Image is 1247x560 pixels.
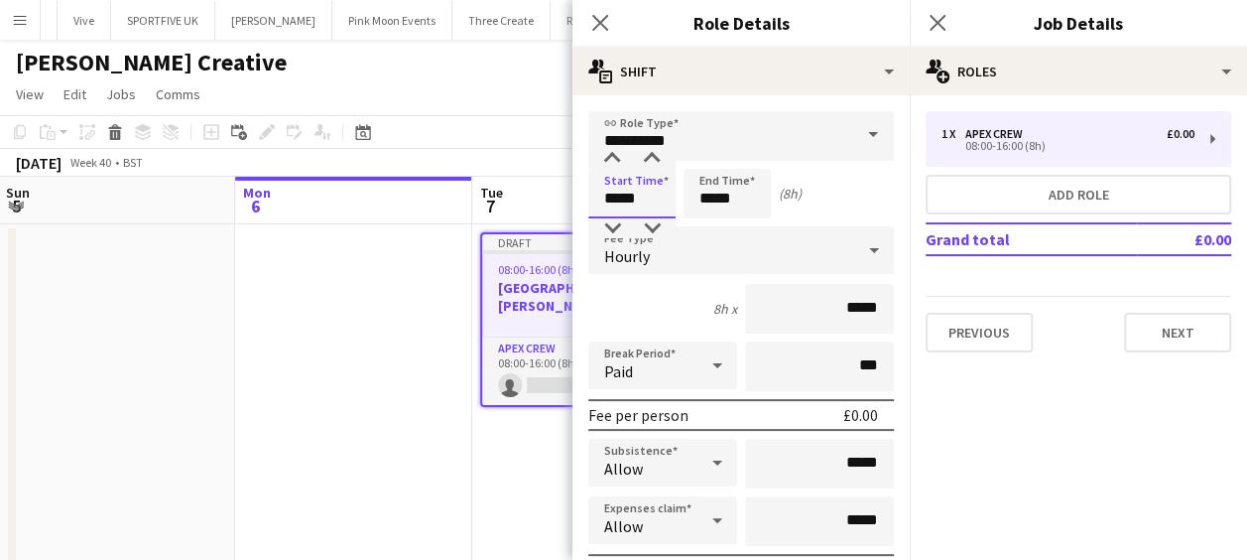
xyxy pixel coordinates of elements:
span: Paid [604,361,633,381]
button: Add role [926,175,1231,214]
span: Allow [604,459,643,479]
span: Jobs [106,85,136,103]
div: £0.00 [1167,127,1194,141]
span: Edit [63,85,86,103]
div: BST [123,155,143,170]
span: 5 [3,195,30,217]
div: (8h) [779,185,802,203]
div: [DATE] [16,153,62,173]
h3: Role Details [572,10,910,36]
span: Tue [480,184,503,202]
app-job-card: Draft08:00-16:00 (8h)0/1[GEOGRAPHIC_DATA][PERSON_NAME]1 RoleApex Crew0/108:00-16:00 (8h) [480,232,702,407]
div: Fee per person [588,405,688,425]
span: Hourly [604,246,650,266]
div: Apex Crew [965,127,1031,141]
div: Draft [482,234,700,250]
a: Jobs [98,81,144,107]
td: £0.00 [1137,223,1231,255]
button: Pink Moon Events [332,1,452,40]
button: Three Create [452,1,551,40]
h3: [GEOGRAPHIC_DATA][PERSON_NAME] [482,279,700,315]
span: Comms [156,85,200,103]
div: 1 x [941,127,965,141]
span: Sun [6,184,30,202]
button: [PERSON_NAME] [215,1,332,40]
h3: Job Details [910,10,1247,36]
button: Vive [58,1,111,40]
div: 08:00-16:00 (8h) [941,141,1194,151]
span: Mon [243,184,271,202]
button: Rockpool Catering [551,1,674,40]
app-card-role: Apex Crew0/108:00-16:00 (8h) [482,338,700,405]
span: View [16,85,44,103]
div: Roles [910,48,1247,95]
a: Comms [148,81,208,107]
button: Previous [926,313,1033,352]
span: Week 40 [65,155,115,170]
div: £0.00 [843,405,878,425]
div: 8h x [713,300,737,318]
span: Allow [604,516,643,536]
button: SPORTFIVE UK [111,1,215,40]
h1: [PERSON_NAME] Creative [16,48,287,77]
div: Shift [572,48,910,95]
span: 7 [477,195,503,217]
span: 08:00-16:00 (8h) [498,262,578,277]
span: 6 [240,195,271,217]
a: Edit [56,81,94,107]
button: Next [1124,313,1231,352]
td: Grand total [926,223,1137,255]
a: View [8,81,52,107]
